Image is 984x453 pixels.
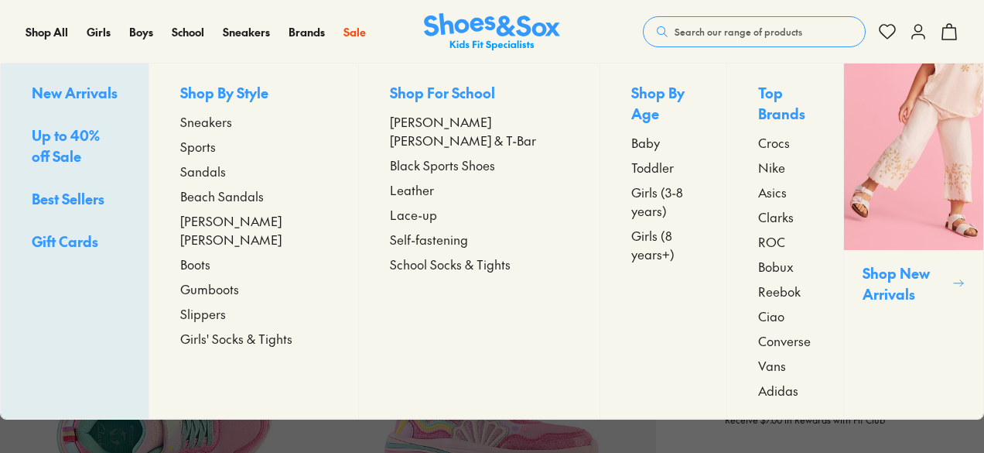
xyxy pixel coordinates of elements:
[631,226,695,263] a: Girls (8 years+)
[390,112,569,149] a: [PERSON_NAME] [PERSON_NAME] & T-Bar
[180,329,327,348] a: Girls' Socks & Tights
[180,137,327,156] a: Sports
[631,158,674,177] span: Toddler
[180,329,292,348] span: Girls' Socks & Tights
[180,162,327,180] a: Sandals
[424,13,560,51] a: Shoes & Sox
[289,24,325,40] a: Brands
[675,25,802,39] span: Search our range of products
[289,24,325,39] span: Brands
[390,255,511,273] span: School Socks & Tights
[390,230,569,249] a: Self-fastening
[631,133,660,152] span: Baby
[129,24,153,39] span: Boys
[631,133,695,152] a: Baby
[843,63,983,419] a: Shop New Arrivals
[758,133,790,152] span: Crocs
[180,137,216,156] span: Sports
[758,133,811,152] a: Crocs
[87,24,111,40] a: Girls
[758,257,811,276] a: Bobux
[129,24,153,40] a: Boys
[343,24,366,39] span: Sale
[180,255,210,273] span: Boots
[390,156,495,174] span: Black Sports Shoes
[390,205,437,224] span: Lace-up
[631,158,695,177] a: Toddler
[223,24,270,39] span: Sneakers
[758,232,785,251] span: ROC
[863,263,946,304] p: Shop New Arrivals
[180,187,264,205] span: Beach Sandals
[844,63,983,250] img: SNS_WEBASSETS_CollectionHero_Shop_Girls_1280x1600_1.png
[32,188,118,212] a: Best Sellers
[32,232,98,251] span: Gift Cards
[758,307,811,325] a: Ciao
[758,356,786,375] span: Vans
[758,183,787,201] span: Asics
[180,112,327,131] a: Sneakers
[424,13,560,51] img: SNS_Logo_Responsive.svg
[390,255,569,273] a: School Socks & Tights
[26,24,68,40] a: Shop All
[758,356,811,375] a: Vans
[758,331,811,350] a: Converse
[32,189,104,208] span: Best Sellers
[758,183,811,201] a: Asics
[180,280,327,298] a: Gumboots
[758,381,811,400] a: Adidas
[180,162,226,180] span: Sandals
[32,82,118,106] a: New Arrivals
[390,156,569,174] a: Black Sports Shoes
[758,282,811,300] a: Reebok
[631,183,695,220] a: Girls (3-8 years)
[758,232,811,251] a: ROC
[343,24,366,40] a: Sale
[758,381,798,400] span: Adidas
[26,24,68,39] span: Shop All
[32,231,118,255] a: Gift Cards
[758,82,811,127] p: Top Brands
[180,112,232,131] span: Sneakers
[172,24,204,39] span: School
[180,304,226,323] span: Slippers
[758,282,801,300] span: Reebok
[390,180,434,199] span: Leather
[180,280,239,298] span: Gumboots
[223,24,270,40] a: Sneakers
[758,158,811,177] a: Nike
[758,208,811,226] a: Clarks
[180,255,327,273] a: Boots
[180,187,327,205] a: Beach Sandals
[725,413,885,441] p: Receive $7.00 in Rewards with Fit Club
[390,205,569,224] a: Lace-up
[758,208,794,226] span: Clarks
[172,24,204,40] a: School
[758,307,784,325] span: Ciao
[87,24,111,39] span: Girls
[180,82,327,106] p: Shop By Style
[390,180,569,199] a: Leather
[180,211,327,249] a: [PERSON_NAME] [PERSON_NAME]
[32,125,100,166] span: Up to 40% off Sale
[32,125,118,170] a: Up to 40% off Sale
[390,82,569,106] p: Shop For School
[180,304,327,323] a: Slippers
[32,83,118,102] span: New Arrivals
[758,158,785,177] span: Nike
[758,257,794,276] span: Bobux
[390,230,468,249] span: Self-fastening
[631,82,695,127] p: Shop By Age
[643,16,866,47] button: Search our range of products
